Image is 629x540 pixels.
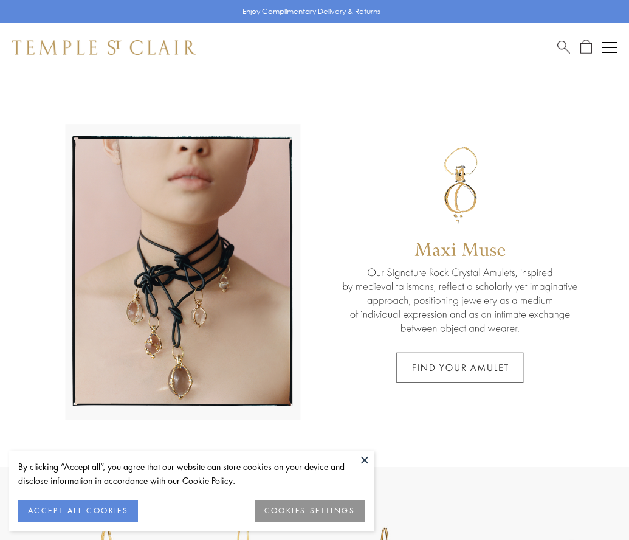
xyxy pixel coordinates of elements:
div: By clicking “Accept all”, you agree that our website can store cookies on your device and disclos... [18,460,365,488]
a: Open Shopping Bag [580,40,592,55]
button: Open navigation [602,40,617,55]
a: Search [557,40,570,55]
button: COOKIES SETTINGS [255,500,365,522]
p: Enjoy Complimentary Delivery & Returns [242,5,380,18]
img: Temple St. Clair [12,40,196,55]
button: ACCEPT ALL COOKIES [18,500,138,522]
